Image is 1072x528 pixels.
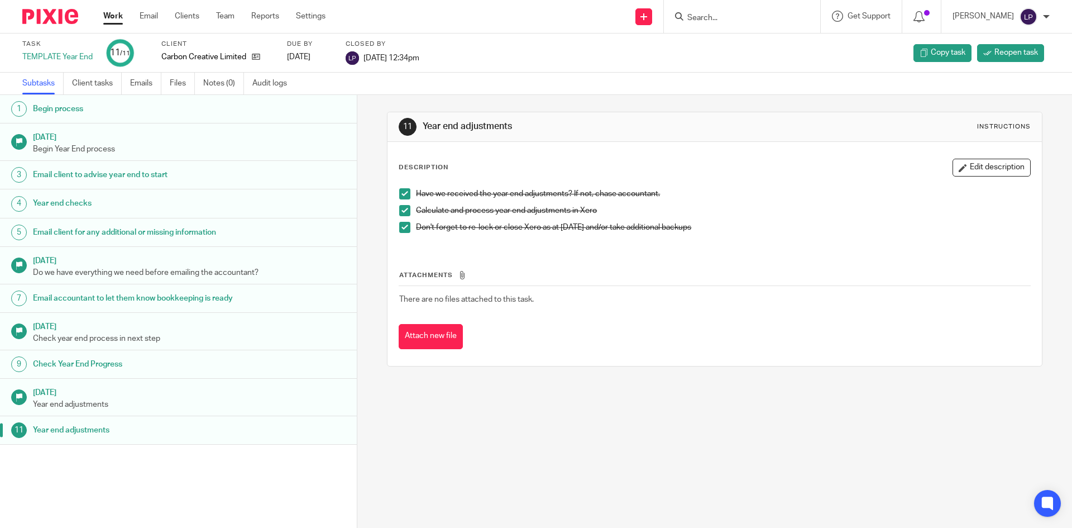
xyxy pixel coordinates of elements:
div: 11 [11,422,27,438]
p: Check year end process in next step [33,333,346,344]
div: 5 [11,225,27,240]
h1: Email accountant to let them know bookkeeping is ready [33,290,242,307]
p: Year end adjustments [33,399,346,410]
a: Team [216,11,234,22]
h1: Email client to advise year end to start [33,167,242,183]
label: Closed by [346,40,419,49]
div: Instructions [977,122,1031,131]
span: [DATE] 12:34pm [363,54,419,61]
span: Copy task [931,47,965,58]
p: Description [399,163,448,172]
img: svg%3E [1020,8,1037,26]
div: [DATE] [287,51,332,63]
a: Notes (0) [203,73,244,94]
p: Carbon Creative Limited [161,51,246,63]
span: There are no files attached to this task. [399,296,534,303]
small: /11 [120,50,130,56]
p: [PERSON_NAME] [953,11,1014,22]
a: Client tasks [72,73,122,94]
div: 7 [11,291,27,306]
div: TEMPLATE Year End [22,51,93,63]
p: Don't forget to re-lock or close Xero as at [DATE] and/or take additional backups [416,222,1030,233]
h1: Year end checks [33,195,242,212]
a: Settings [296,11,326,22]
div: 3 [11,167,27,183]
a: Copy task [913,44,971,62]
span: Reopen task [994,47,1038,58]
h1: [DATE] [33,318,346,332]
div: 11 [110,46,130,59]
h1: [DATE] [33,384,346,398]
a: Files [170,73,195,94]
h1: Year end adjustments [423,121,739,132]
a: Audit logs [252,73,295,94]
div: 1 [11,101,27,117]
label: Task [22,40,93,49]
h1: Begin process [33,101,242,117]
a: Work [103,11,123,22]
div: 9 [11,356,27,372]
p: Begin Year End process [33,144,346,155]
label: Client [161,40,273,49]
input: Search [686,13,787,23]
p: Calculate and process year end adjustments in Xero [416,205,1030,216]
a: Reports [251,11,279,22]
label: Due by [287,40,332,49]
h1: Email client for any additional or missing information [33,224,242,241]
button: Attach new file [399,324,463,349]
a: Clients [175,11,199,22]
h1: Check Year End Progress [33,356,242,373]
a: Subtasks [22,73,64,94]
a: Email [140,11,158,22]
a: Emails [130,73,161,94]
img: svg%3E [346,51,359,65]
h1: Year end adjustments [33,422,242,439]
p: Do we have everything we need before emailing the accountant? [33,267,346,278]
a: Reopen task [977,44,1044,62]
div: 11 [399,118,417,136]
img: Pixie [22,9,78,24]
span: Attachments [399,272,453,278]
button: Edit description [953,159,1031,177]
h1: [DATE] [33,253,346,267]
p: Have we received the year end adjustments? If not, chase accountant. [416,188,1030,199]
div: 4 [11,196,27,212]
span: Get Support [848,12,891,20]
h1: [DATE] [33,129,346,143]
